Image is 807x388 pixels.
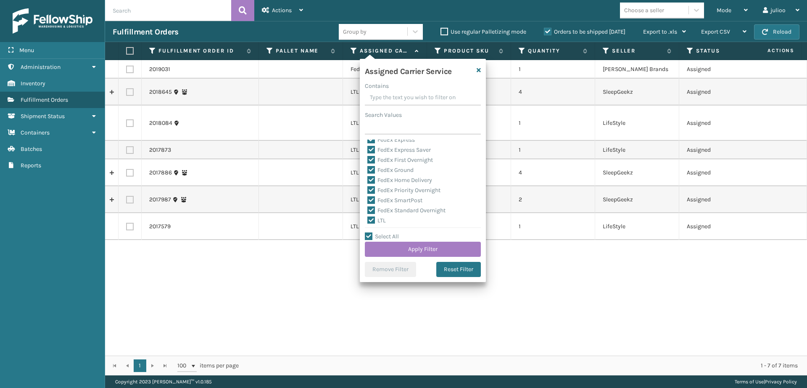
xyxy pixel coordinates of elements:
label: Seller [612,47,663,55]
td: 1 [511,60,595,79]
td: LifeStyle [595,106,679,141]
div: Choose a seller [624,6,664,15]
label: Quantity [528,47,579,55]
span: Actions [741,44,799,58]
span: Containers [21,129,50,136]
label: FedEx Priority Overnight [367,187,440,194]
button: Reload [754,24,799,40]
p: Copyright 2023 [PERSON_NAME]™ v 1.0.185 [115,375,212,388]
span: Menu [19,47,34,54]
a: 2017987 [149,195,171,204]
td: LifeStyle [595,141,679,159]
button: Remove Filter [365,262,416,277]
span: Administration [21,63,61,71]
a: 2018084 [149,119,172,127]
label: FedEx First Overnight [367,156,433,164]
td: Assigned [679,60,763,79]
td: LTL [343,79,427,106]
button: Reset Filter [436,262,481,277]
span: Actions [272,7,292,14]
a: Terms of Use [735,379,764,385]
td: LTL [343,213,427,240]
a: 2019031 [149,65,170,74]
label: Orders to be shipped [DATE] [544,28,625,35]
span: items per page [177,359,239,372]
a: 2017886 [149,169,172,177]
label: Status [696,47,747,55]
td: LTL [343,141,427,159]
div: 1 - 7 of 7 items [251,362,798,370]
h3: Fulfillment Orders [113,27,178,37]
td: FedEx Home Delivery [343,60,427,79]
input: Type the text you wish to filter on [365,90,481,106]
h4: Assigned Carrier Service [365,64,452,77]
label: Product SKU [444,47,495,55]
label: Select All [365,233,399,240]
td: 4 [511,159,595,186]
span: Reports [21,162,41,169]
td: Assigned [679,79,763,106]
td: LTL [343,186,427,213]
td: 4 [511,79,595,106]
td: 1 [511,213,595,240]
div: | [735,375,797,388]
span: Mode [717,7,731,14]
label: Use regular Palletizing mode [440,28,526,35]
label: FedEx Standard Overnight [367,207,446,214]
a: 2018645 [149,88,172,96]
a: 1 [134,359,146,372]
label: FedEx SmartPost [367,197,422,204]
span: Inventory [21,80,45,87]
label: FedEx Express Saver [367,146,431,153]
td: [PERSON_NAME] Brands [595,60,679,79]
label: Fulfillment Order Id [158,47,243,55]
span: Export to .xls [643,28,677,35]
td: SleepGeekz [595,159,679,186]
td: LifeStyle [595,213,679,240]
a: 2017579 [149,222,171,231]
td: 1 [511,106,595,141]
span: Batches [21,145,42,153]
td: Assigned [679,141,763,159]
label: FedEx Home Delivery [367,177,432,184]
div: Group by [343,27,367,36]
label: Pallet Name [276,47,327,55]
button: Apply Filter [365,242,481,257]
td: LTL [343,106,427,141]
td: Assigned [679,186,763,213]
label: FedEx Ground [367,166,414,174]
label: FedEx Express [367,136,415,143]
a: 2017873 [149,146,171,154]
td: SleepGeekz [595,186,679,213]
a: Privacy Policy [765,379,797,385]
td: LTL [343,159,427,186]
td: Assigned [679,213,763,240]
td: 2 [511,186,595,213]
td: SleepGeekz [595,79,679,106]
td: Assigned [679,159,763,186]
img: logo [13,8,92,34]
span: 100 [177,362,190,370]
span: Fulfillment Orders [21,96,68,103]
span: Shipment Status [21,113,65,120]
label: Contains [365,82,389,90]
label: LTL [367,217,386,224]
span: Export CSV [701,28,730,35]
label: Assigned Carrier Service [360,47,411,55]
td: 1 [511,141,595,159]
td: Assigned [679,106,763,141]
label: Search Values [365,111,402,119]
